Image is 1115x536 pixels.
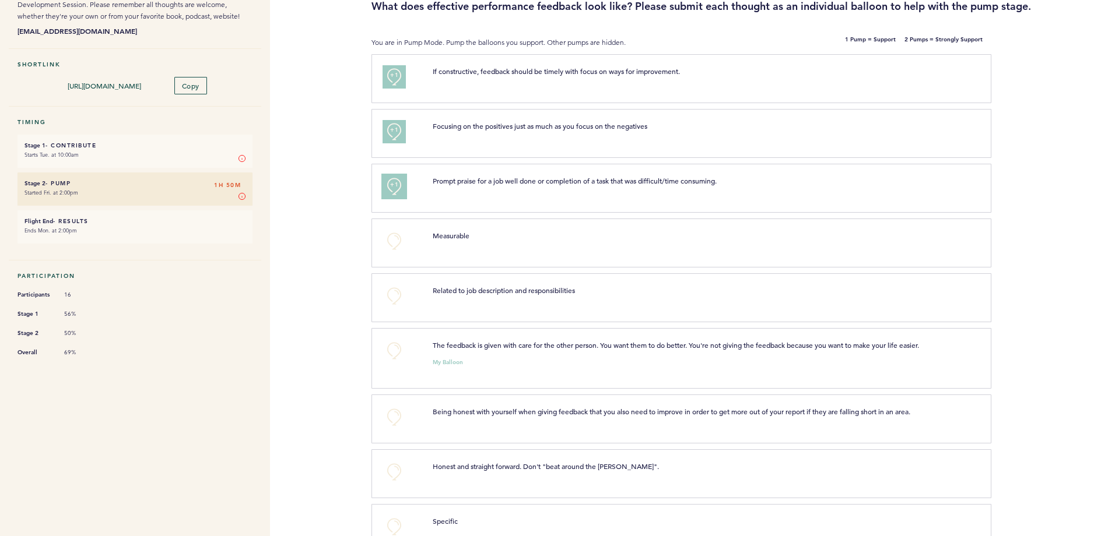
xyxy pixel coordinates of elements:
b: 2 Pumps = Strongly Support [904,37,983,48]
span: Stage 1 [17,308,52,320]
time: Starts Tue. at 10:00am [24,151,79,158]
h6: - Contribute [24,142,246,149]
span: Specific [433,516,458,526]
span: Honest and straight forward. Don't "beat around the [PERSON_NAME]". [433,461,659,471]
span: +1 [390,124,398,136]
span: 1H 50M [214,179,241,191]
b: 1 Pump = Support [845,37,896,48]
span: Participants [17,289,52,301]
span: +1 [390,179,398,191]
h5: Timing [17,118,253,126]
small: Stage 2 [24,179,45,187]
h6: - Results [24,217,246,225]
span: Being honest with yourself when giving feedback that you also need to improve in order to get mor... [433,407,910,416]
span: +1 [390,69,398,81]
h6: - Pump [24,179,246,187]
button: +1 [383,120,406,143]
span: Prompt praise for a job well done or completion of a task that was difficult/time consuming. [433,176,717,185]
small: Flight End [24,217,53,225]
span: 50% [64,329,99,337]
span: 56% [64,310,99,318]
span: 16 [64,291,99,299]
span: Focusing on the positives just as much as you focus on the negatives [433,121,647,131]
button: +1 [383,65,406,89]
h5: Shortlink [17,61,253,68]
small: My Balloon [433,359,463,365]
span: Related to job description and responsibilities [433,285,575,295]
span: If constructive, feedback should be timely with focus on ways for improvement. [433,66,680,76]
span: 69% [64,348,99,357]
span: Overall [17,347,52,358]
h5: Participation [17,272,253,280]
button: +1 [383,175,406,198]
p: You are in Pump Mode. Pump the balloons you support. Other pumps are hidden. [371,37,734,48]
span: Copy [182,81,199,90]
b: [EMAIL_ADDRESS][DOMAIN_NAME] [17,25,253,37]
span: The feedback is given with care for the other person. You want them to do better. You're not givi... [433,340,919,350]
time: Started Fri. at 2:00pm [24,189,78,196]
span: Stage 2 [17,327,52,339]
button: Copy [174,77,207,94]
time: Ends Mon. at 2:00pm [24,227,77,234]
small: Stage 1 [24,142,45,149]
span: Measurable [433,231,469,240]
